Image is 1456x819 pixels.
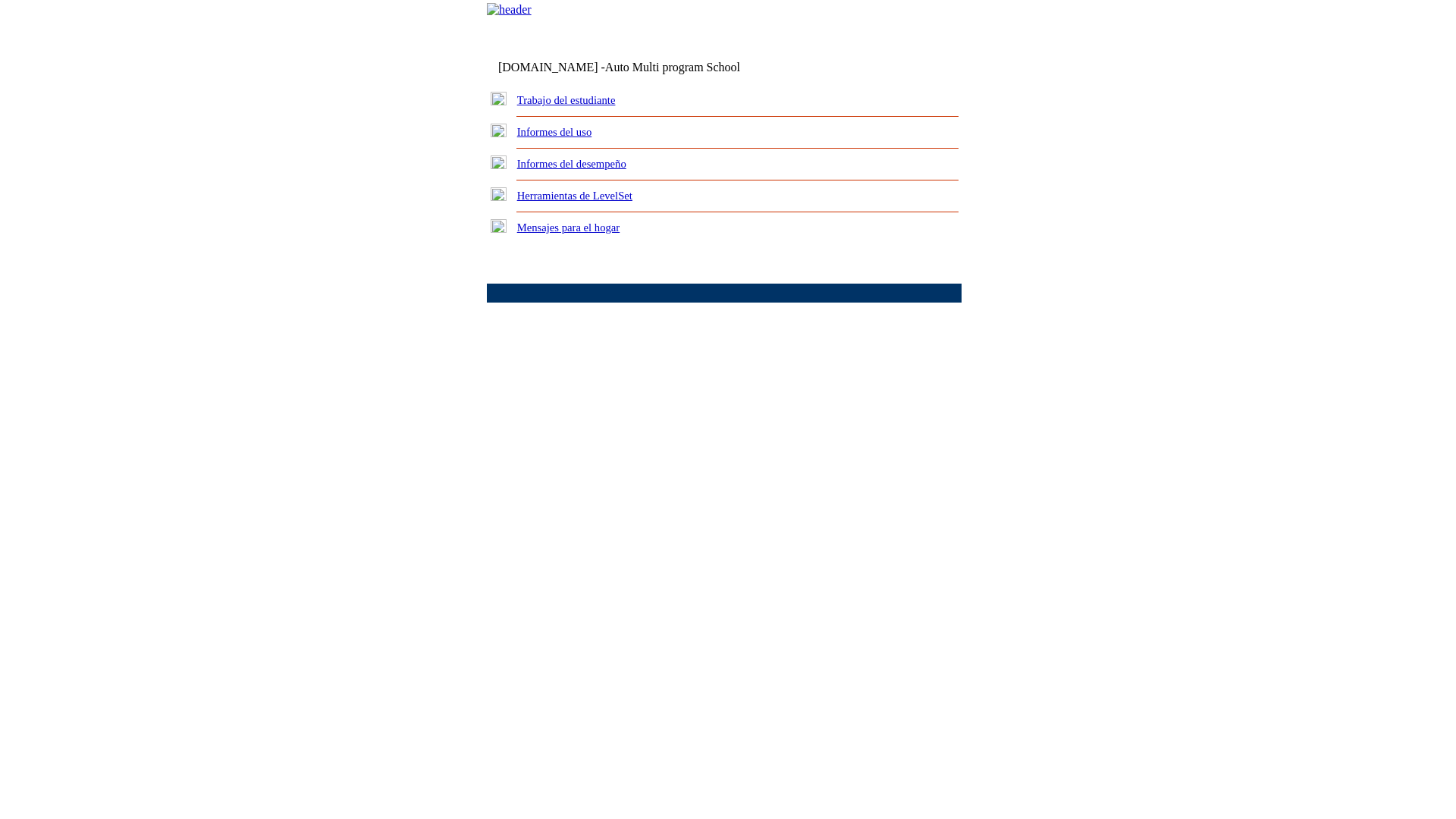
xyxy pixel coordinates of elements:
img: plus.gif [491,155,507,169]
nobr: Auto Multi program School [605,61,740,74]
img: header [487,3,532,17]
img: plus.gif [491,124,507,137]
a: Informes del desempeño [517,158,626,170]
img: plus.gif [491,92,507,105]
a: Herramientas de LevelSet [517,190,632,202]
td: [DOMAIN_NAME] - [498,61,777,74]
a: Informes del uso [517,126,592,138]
a: Trabajo del estudiante [517,94,616,106]
a: Mensajes para el hogar [517,221,620,234]
img: plus.gif [491,187,507,201]
img: plus.gif [491,219,507,233]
